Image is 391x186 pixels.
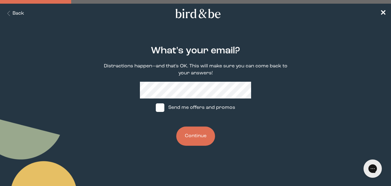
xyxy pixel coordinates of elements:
[150,98,241,117] label: Send me offers and promos
[5,10,24,17] button: Back Button
[380,10,386,17] span: ✕
[176,127,215,146] button: Continue
[380,8,386,19] a: ✕
[360,157,385,180] iframe: Gorgias live chat messenger
[151,44,240,58] h2: What's your email?
[103,63,288,77] p: Distractions happen—and that's OK. This will make sure you can come back to your answers!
